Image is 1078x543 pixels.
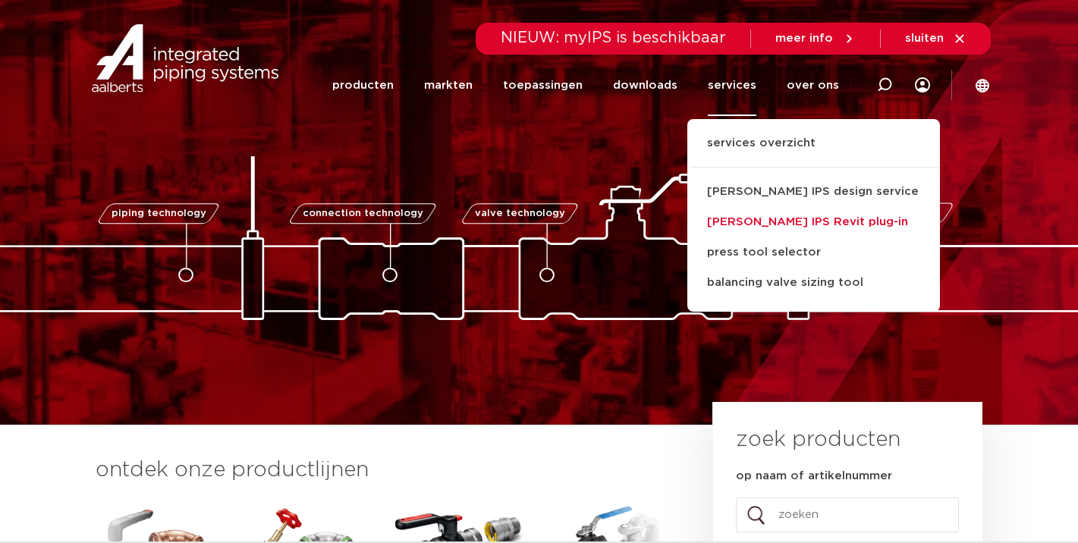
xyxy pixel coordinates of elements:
a: [PERSON_NAME] IPS design service [687,177,940,207]
a: services overzicht [687,134,940,168]
a: [PERSON_NAME] IPS Revit plug-in [687,207,940,237]
label: op naam of artikelnummer [736,469,892,484]
a: toepassingen [503,55,583,116]
a: press tool selector [687,237,940,268]
a: meer info [775,32,856,46]
a: downloads [613,55,677,116]
a: producten [332,55,394,116]
input: zoeken [736,497,959,532]
nav: Menu [332,55,839,116]
span: NIEUW: myIPS is beschikbaar [501,30,726,46]
span: piping technology [112,209,206,218]
span: sluiten [905,33,944,44]
span: meer info [775,33,833,44]
a: over ons [787,55,839,116]
div: my IPS [915,55,930,116]
a: sluiten [905,32,966,46]
h3: zoek producten [736,425,900,455]
a: services [708,55,756,116]
h3: ontdek onze productlijnen [96,455,662,485]
span: valve technology [475,209,565,218]
a: markten [424,55,473,116]
a: balancing valve sizing tool [687,268,940,298]
span: connection technology [302,209,423,218]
